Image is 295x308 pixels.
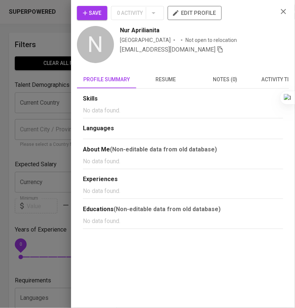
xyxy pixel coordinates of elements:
[185,36,237,44] p: Not open to relocation
[83,95,283,103] div: Skills
[120,26,160,35] span: Nur Aprilianita
[83,145,283,154] div: About Me
[120,36,171,44] div: [GEOGRAPHIC_DATA]
[110,146,217,153] b: (Non-editable data from old database)
[83,106,283,115] p: No data found.
[83,187,283,196] p: No data found.
[141,75,191,84] span: resume
[168,6,222,20] button: edit profile
[81,75,132,84] span: profile summary
[168,10,222,16] a: edit profile
[174,8,216,18] span: edit profile
[77,6,107,20] button: Save
[83,124,283,133] div: Languages
[83,9,101,18] span: Save
[83,217,283,226] p: No data found.
[83,157,283,166] p: No data found.
[120,46,215,53] span: [EMAIL_ADDRESS][DOMAIN_NAME]
[200,75,250,84] span: notes (0)
[83,205,283,214] div: Educations
[77,26,114,63] div: N
[114,206,221,213] b: (Non-editable data from old database)
[83,175,283,184] div: Experiences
